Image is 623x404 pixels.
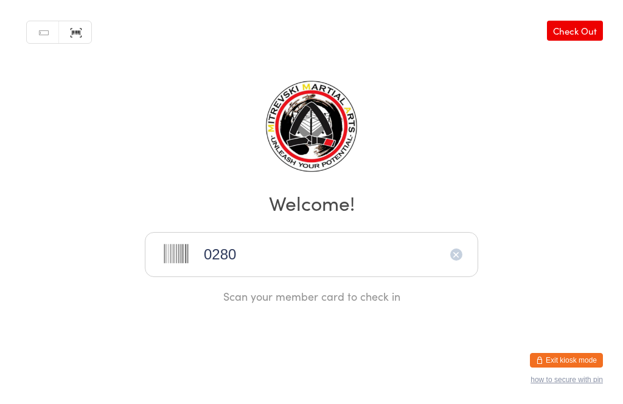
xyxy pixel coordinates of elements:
img: MITREVSKI MARTIAL ARTS [266,81,357,172]
h2: Welcome! [12,189,611,216]
button: Exit kiosk mode [530,353,603,368]
button: how to secure with pin [531,375,603,384]
input: Scan barcode [145,232,478,277]
a: Check Out [547,21,603,41]
div: Scan your member card to check in [145,289,478,304]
